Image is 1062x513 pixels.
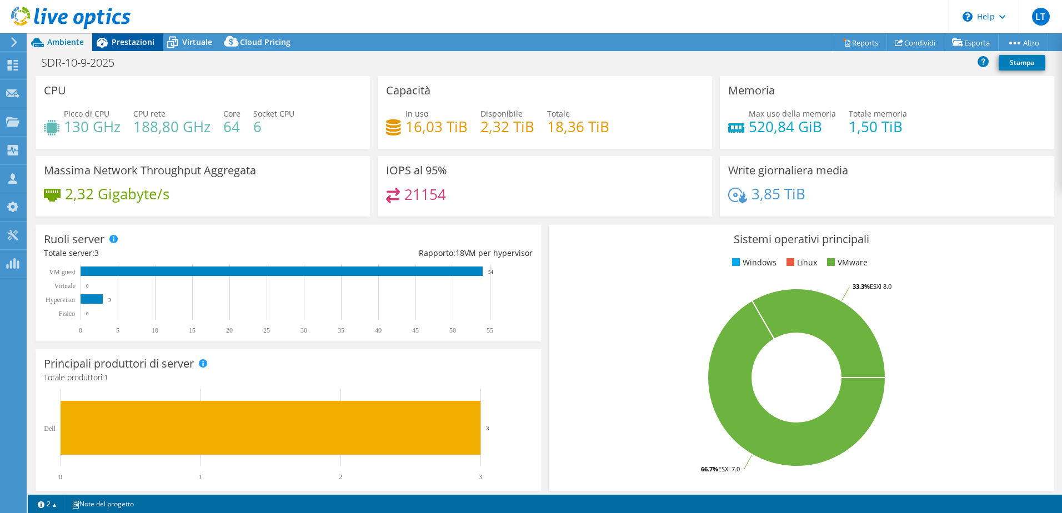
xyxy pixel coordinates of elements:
tspan: 33.3% [853,282,870,290]
tspan: ESXi 7.0 [718,465,740,473]
text: 3 [479,473,482,481]
text: Fisico [59,310,75,318]
text: 20 [226,326,233,334]
a: Esporta [944,34,999,51]
text: 40 [375,326,382,334]
span: Disponibile [480,108,523,119]
span: Picco di CPU [64,108,109,119]
h4: 130 GHz [64,120,121,133]
li: VMware [824,256,868,269]
span: Totale [547,108,570,119]
h1: SDR-10-9-2025 [36,57,132,69]
text: 45 [412,326,419,334]
text: Dell [44,425,56,432]
h4: 18,36 TiB [547,120,609,133]
span: Socket CPU [253,108,294,119]
a: 2 [30,497,64,511]
text: 15 [189,326,196,334]
div: Rapporto: VM per hypervisor [288,247,533,259]
span: CPU rete [133,108,166,119]
text: 30 [300,326,307,334]
text: 3 [486,425,489,431]
svg: \n [963,12,973,22]
span: LT [1032,8,1050,26]
span: 18 [455,248,464,258]
span: Virtuale [182,37,212,47]
span: In uso [405,108,428,119]
span: Max uso della memoria [749,108,836,119]
text: 0 [86,311,89,316]
text: 25 [263,326,270,334]
span: Core [223,108,241,119]
a: Stampa [999,55,1045,71]
h3: Memoria [728,84,775,97]
li: Linux [784,256,817,269]
li: Windows [729,256,777,269]
span: Prestazioni [112,37,154,47]
text: Virtuale [54,282,76,290]
span: Ambiente [47,37,84,47]
text: 10 [152,326,158,334]
text: 5 [116,326,119,334]
span: Cloud Pricing [240,37,290,47]
h4: 3,85 TiB [752,188,805,200]
a: Note del progetto [64,497,142,511]
h3: IOPS al 95% [386,164,447,177]
h4: 16,03 TiB [405,120,468,133]
h4: 21154 [404,188,446,200]
h3: Write giornaliera media [728,164,848,177]
text: 0 [86,283,89,289]
h3: Capacità [386,84,430,97]
span: 1 [104,372,108,383]
text: Hypervisor [46,296,76,304]
span: 3 [94,248,99,258]
text: 3 [108,297,111,303]
text: 50 [449,326,456,334]
a: Condividi [886,34,944,51]
h3: Sistemi operativi principali [557,233,1046,245]
h4: 2,32 Gigabyte/s [65,188,169,200]
text: 55 [487,326,493,334]
tspan: 66.7% [701,465,718,473]
h3: Principali produttori di server [44,358,194,370]
h4: 520,84 GiB [749,120,836,133]
h4: 1,50 TiB [849,120,907,133]
h4: 64 [223,120,241,133]
h4: Totale produttori: [44,371,533,384]
span: Totale memoria [849,108,907,119]
text: 1 [199,473,202,481]
tspan: ESXi 8.0 [870,282,891,290]
h3: CPU [44,84,66,97]
h3: Ruoli server [44,233,104,245]
a: Altro [998,34,1048,51]
text: 0 [59,473,62,481]
text: 0 [79,326,82,334]
div: Totale server: [44,247,288,259]
text: 2 [339,473,342,481]
h4: 2,32 TiB [480,120,534,133]
h4: 6 [253,120,294,133]
h4: 188,80 GHz [133,120,211,133]
text: VM guest [49,268,76,276]
text: 35 [338,326,344,334]
h3: Massima Network Throughput Aggregata [44,164,256,177]
a: Reports [834,34,887,51]
text: 54 [488,269,494,275]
